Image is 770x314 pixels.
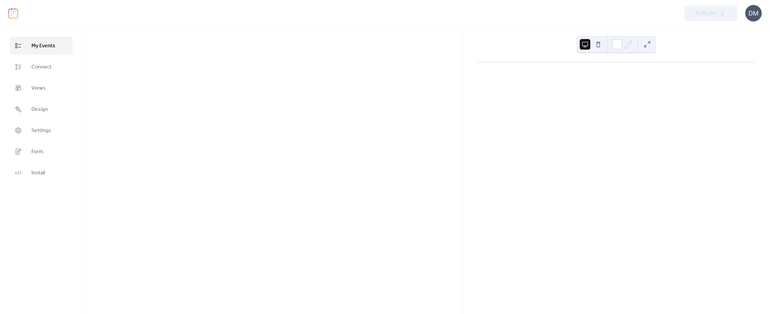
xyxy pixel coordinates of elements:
[10,79,72,97] a: Views
[10,58,72,76] a: Connect
[31,84,46,92] span: Views
[31,169,45,177] span: Install
[745,5,762,22] div: DM
[10,143,72,160] a: Form
[10,37,72,55] a: My Events
[8,8,18,19] img: logo
[10,121,72,139] a: Settings
[31,42,55,50] span: My Events
[31,127,51,135] span: Settings
[10,100,72,118] a: Design
[31,106,48,113] span: Design
[31,148,43,156] span: Form
[10,164,72,182] a: Install
[31,63,52,71] span: Connect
